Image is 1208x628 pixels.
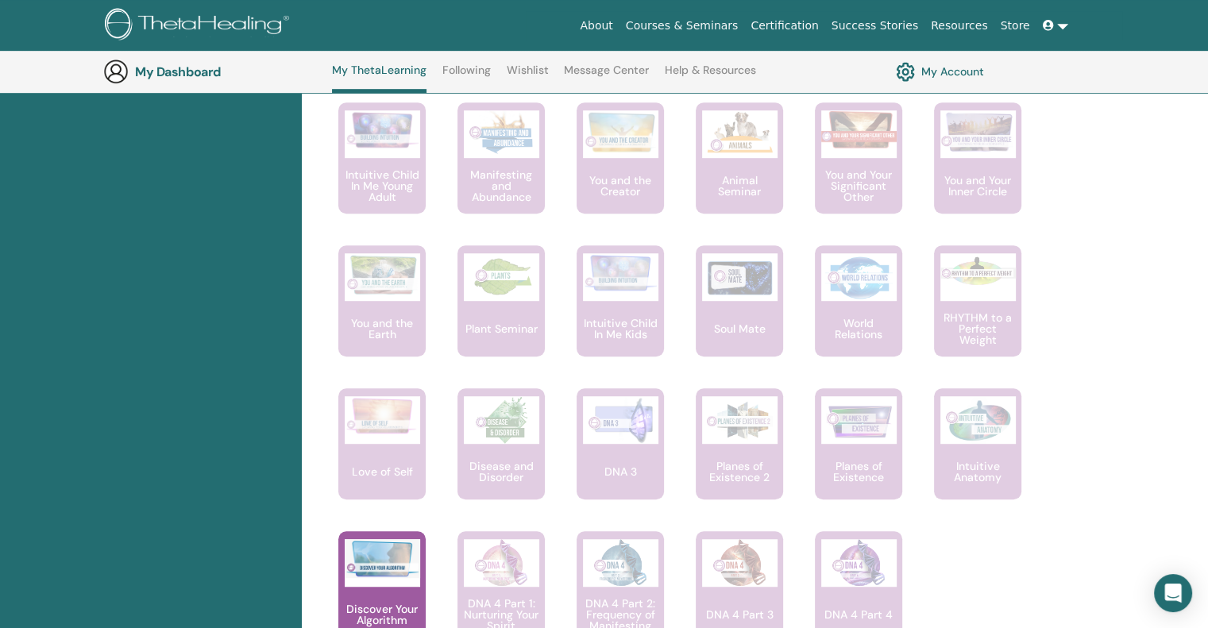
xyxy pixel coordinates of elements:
[940,253,1016,290] img: RHYTHM to a Perfect Weight
[577,175,664,197] p: You and the Creator
[464,396,539,444] img: Disease and Disorder
[825,11,924,40] a: Success Stories
[583,253,658,292] img: Intuitive Child In Me Kids
[702,253,778,301] img: Soul Mate
[619,11,745,40] a: Courses & Seminars
[994,11,1036,40] a: Store
[457,169,545,202] p: Manifesting and Abundance
[507,64,549,89] a: Wishlist
[708,323,772,334] p: Soul Mate
[105,8,295,44] img: logo.png
[934,388,1021,531] a: Intuitive Anatomy Intuitive Anatomy
[345,253,420,296] img: You and the Earth
[577,245,664,388] a: Intuitive Child In Me Kids Intuitive Child In Me Kids
[815,388,902,531] a: Planes of Existence Planes of Existence
[338,603,426,626] p: Discover Your Algorithm
[464,539,539,587] img: DNA 4 Part 1: Nurturing Your Spirit
[442,64,491,89] a: Following
[815,318,902,340] p: World Relations
[815,245,902,388] a: World Relations World Relations
[103,59,129,84] img: generic-user-icon.jpg
[598,466,643,477] p: DNA 3
[345,539,420,578] img: Discover Your Algorithm
[665,64,756,89] a: Help & Resources
[815,102,902,245] a: You and Your Significant Other You and Your Significant Other
[702,539,778,587] img: DNA 4 Part 3
[940,110,1016,153] img: You and Your Inner Circle
[457,460,545,483] p: Disease and Disorder
[896,58,915,85] img: cog.svg
[934,312,1021,345] p: RHYTHM to a Perfect Weight
[457,102,545,245] a: Manifesting and Abundance Manifesting and Abundance
[332,64,426,93] a: My ThetaLearning
[934,245,1021,388] a: RHYTHM to a Perfect Weight RHYTHM to a Perfect Weight
[583,396,658,444] img: DNA 3
[821,396,897,444] img: Planes of Existence
[696,245,783,388] a: Soul Mate Soul Mate
[457,388,545,531] a: Disease and Disorder Disease and Disorder
[934,175,1021,197] p: You and Your Inner Circle
[702,396,778,444] img: Planes of Existence 2
[338,169,426,202] p: Intuitive Child In Me Young Adult
[815,460,902,483] p: Planes of Existence
[700,609,780,620] p: DNA 4 Part 3
[135,64,294,79] h3: My Dashboard
[696,175,783,197] p: Animal Seminar
[577,102,664,245] a: You and the Creator You and the Creator
[577,388,664,531] a: DNA 3 DNA 3
[573,11,619,40] a: About
[744,11,824,40] a: Certification
[338,318,426,340] p: You and the Earth
[459,323,544,334] p: Plant Seminar
[457,245,545,388] a: Plant Seminar Plant Seminar
[934,460,1021,483] p: Intuitive Anatomy
[583,110,658,154] img: You and the Creator
[821,253,897,301] img: World Relations
[338,388,426,531] a: Love of Self Love of Self
[896,58,984,85] a: My Account
[934,102,1021,245] a: You and Your Inner Circle You and Your Inner Circle
[940,396,1016,444] img: Intuitive Anatomy
[815,169,902,202] p: You and Your Significant Other
[696,460,783,483] p: Planes of Existence 2
[702,110,778,158] img: Animal Seminar
[821,110,897,149] img: You and Your Significant Other
[345,110,420,149] img: Intuitive Child In Me Young Adult
[1154,574,1192,612] div: Open Intercom Messenger
[821,539,897,587] img: DNA 4 Part 4
[464,110,539,158] img: Manifesting and Abundance
[696,388,783,531] a: Planes of Existence 2 Planes of Existence 2
[818,609,899,620] p: DNA 4 Part 4
[577,318,664,340] p: Intuitive Child In Me Kids
[345,396,420,435] img: Love of Self
[338,245,426,388] a: You and the Earth You and the Earth
[464,253,539,301] img: Plant Seminar
[338,102,426,245] a: Intuitive Child In Me Young Adult Intuitive Child In Me Young Adult
[564,64,649,89] a: Message Center
[583,539,658,587] img: DNA 4 Part 2: Frequency of Manifesting
[696,102,783,245] a: Animal Seminar Animal Seminar
[345,466,419,477] p: Love of Self
[924,11,994,40] a: Resources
